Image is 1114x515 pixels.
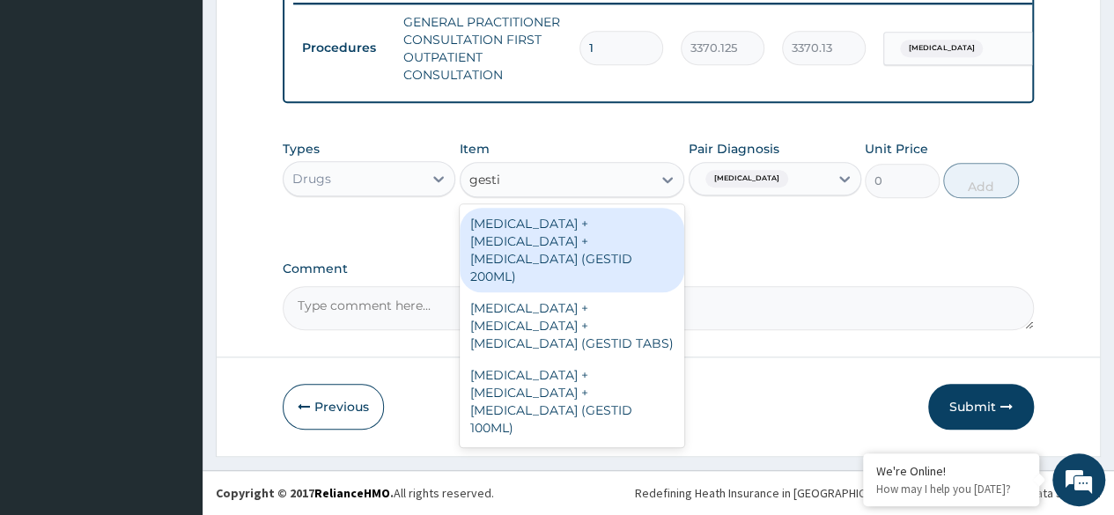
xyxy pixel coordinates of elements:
label: Item [460,140,490,158]
div: We're Online! [876,463,1026,479]
p: How may I help you today? [876,482,1026,497]
label: Comment [283,261,1034,276]
textarea: Type your message and hit 'Enter' [9,335,336,396]
a: RelianceHMO [314,485,390,501]
span: [MEDICAL_DATA] [705,170,788,188]
img: d_794563401_company_1708531726252_794563401 [33,88,71,132]
footer: All rights reserved. [203,470,1114,515]
div: Chat with us now [92,99,296,121]
div: Minimize live chat window [289,9,331,51]
div: [MEDICAL_DATA] + [MEDICAL_DATA] + [MEDICAL_DATA] (GESTID 200ML) [460,208,685,292]
div: [MEDICAL_DATA] + [MEDICAL_DATA] + [MEDICAL_DATA] (GESTID 100ML) [460,359,685,444]
td: GENERAL PRACTITIONER CONSULTATION FIRST OUTPATIENT CONSULTATION [395,4,571,92]
div: Redefining Heath Insurance in [GEOGRAPHIC_DATA] using Telemedicine and Data Science! [635,484,1101,502]
button: Submit [928,384,1034,430]
button: Add [943,163,1018,198]
button: Previous [283,384,384,430]
div: Drugs [292,170,331,188]
div: [MEDICAL_DATA] + [MEDICAL_DATA] + [MEDICAL_DATA] (GESTID TABS) [460,292,685,359]
span: [MEDICAL_DATA] [900,40,983,57]
td: Procedures [293,32,395,64]
label: Pair Diagnosis [689,140,779,158]
strong: Copyright © 2017 . [216,485,394,501]
span: We're online! [102,149,243,327]
label: Types [283,142,320,157]
label: Unit Price [865,140,928,158]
